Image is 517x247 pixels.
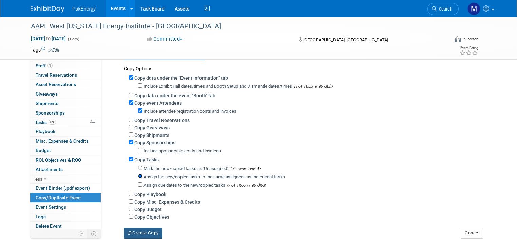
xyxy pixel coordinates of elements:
span: Copy/Duplicate Event [36,195,81,200]
span: Misc. Expenses & Credits [36,138,89,144]
label: Mark the new/copied tasks as 'Unassigned' [143,166,228,171]
span: [GEOGRAPHIC_DATA], [GEOGRAPHIC_DATA] [303,37,388,42]
a: ROI, Objectives & ROO [30,156,101,165]
label: Copy Tasks [134,157,159,162]
a: Budget [30,146,101,155]
span: Budget [36,148,51,153]
label: Include sponsorship costs and invoices [143,148,221,153]
label: Assign the new/copied tasks to the same assignees as the current tasks [143,174,285,179]
a: Tasks0% [30,118,101,127]
a: less [30,174,101,184]
label: Copy Budget [134,207,162,212]
a: Staff1 [30,61,101,70]
label: Copy Travel Reservations [134,118,190,123]
span: Staff [36,63,53,68]
button: Create Copy [124,228,162,239]
span: 0% [49,120,56,125]
img: Mary Walker [467,2,480,15]
span: Shipments [36,101,58,106]
label: Copy Shipments [134,132,169,138]
a: Search [427,3,459,15]
label: Copy Playbook [134,192,166,197]
span: (not recommended) [225,182,266,189]
a: Playbook [30,127,101,136]
label: Include Exhibit Hall dates/times and Booth Setup and Dismantle dates/times [143,84,292,89]
span: (recommended) [228,165,261,172]
a: Event Settings [30,203,101,212]
span: less [34,176,42,182]
span: Playbook [36,129,55,134]
td: Tags [31,46,59,53]
a: Logs [30,212,101,221]
label: Copy Misc. Expenses & Credits [134,199,200,205]
a: Copy/Duplicate Event [30,193,101,202]
td: Toggle Event Tabs [87,229,101,238]
span: Tasks [35,120,56,125]
span: Asset Reservations [36,82,76,87]
label: Copy data under the "Event Information" tab [134,75,228,81]
span: (not recommended) [292,83,333,90]
label: Include attendee registration costs and invoices [143,109,236,114]
label: Copy data under the event "Booth" tab [134,93,215,98]
a: Travel Reservations [30,70,101,80]
span: Sponsorships [36,110,65,116]
span: ROI, Objectives & ROO [36,157,81,163]
span: Delete Event [36,223,62,229]
span: Event Binder (.pdf export) [36,185,90,191]
a: Sponsorships [30,108,101,118]
span: [DATE] [DATE] [31,36,66,42]
a: Giveaways [30,89,101,99]
td: Personalize Event Tab Strip [75,229,87,238]
div: Copy Options: [124,60,482,72]
label: Assign due dates to the new/copied tasks [143,183,225,188]
label: Copy event Attendees [134,100,182,106]
a: Edit [48,48,59,53]
label: Copy Objectives [134,214,169,220]
span: Attachments [36,167,63,172]
div: AAPL West [US_STATE] Energy Institute - [GEOGRAPHIC_DATA] [28,20,440,33]
img: Format-Inperson.png [455,36,461,42]
span: 1 [47,63,53,68]
button: Cancel [461,228,483,239]
span: to [45,36,52,41]
span: Logs [36,214,46,219]
label: Copy Sponsorships [134,140,175,145]
a: Attachments [30,165,101,174]
a: Event Binder (.pdf export) [30,184,101,193]
span: PakEnergy [73,6,96,12]
span: Event Settings [36,204,66,210]
span: Travel Reservations [36,72,77,78]
a: Misc. Expenses & Credits [30,137,101,146]
label: Copy Giveaways [134,125,170,130]
a: Shipments [30,99,101,108]
img: ExhibitDay [31,6,64,13]
span: Search [437,6,452,12]
button: Committed [145,36,185,43]
span: (1 day) [67,37,79,41]
div: Event Format [412,35,478,45]
span: Giveaways [36,91,58,97]
div: In-Person [462,37,478,42]
a: Delete Event [30,222,101,231]
div: Event Rating [460,46,478,50]
a: Asset Reservations [30,80,101,89]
